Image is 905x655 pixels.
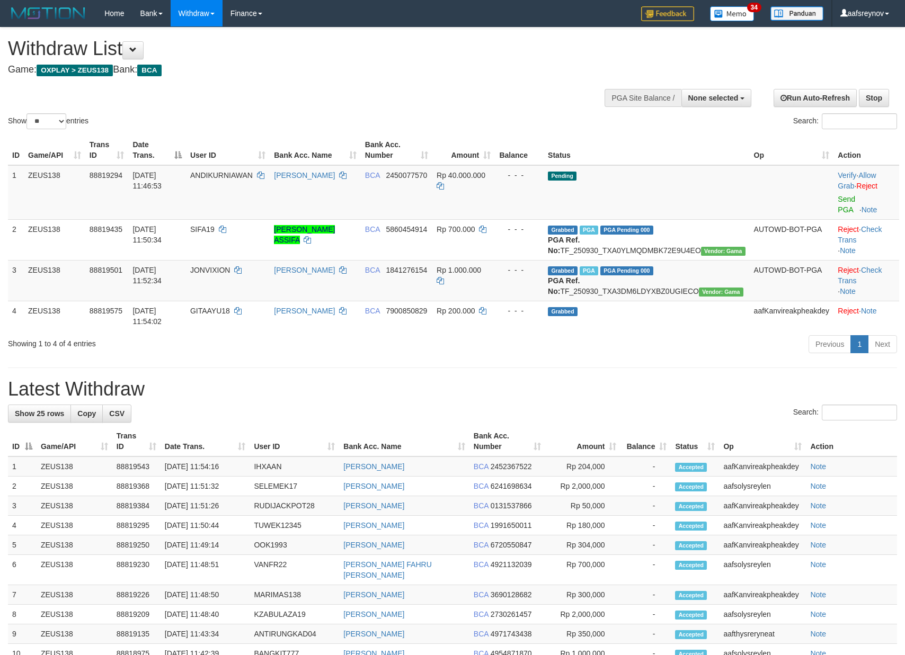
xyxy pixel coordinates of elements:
a: [PERSON_NAME] [343,630,404,638]
span: Rp 40.000.000 [437,171,485,180]
a: [PERSON_NAME] [343,610,404,618]
div: - - - [499,265,539,275]
td: [DATE] 11:50:44 [161,516,250,535]
span: [DATE] 11:52:34 [132,266,162,285]
div: - - - [499,170,539,181]
td: 1 [8,456,37,477]
th: Bank Acc. Number: activate to sort column ascending [361,135,432,165]
a: Run Auto-Refresh [774,89,857,107]
a: Send PGA [838,195,855,214]
td: SELEMEK17 [250,477,339,496]
td: aafsolysreylen [719,477,806,496]
td: [DATE] 11:54:16 [161,456,250,477]
td: aafKanvireakpheakdey [719,585,806,605]
a: Reject [838,266,859,274]
td: ANTIRUNGKAD04 [250,624,339,644]
td: [DATE] 11:51:26 [161,496,250,516]
th: User ID: activate to sort column ascending [186,135,270,165]
a: Show 25 rows [8,405,71,423]
td: ZEUS138 [37,496,112,516]
th: Op: activate to sort column ascending [719,426,806,456]
td: - [620,477,671,496]
span: BCA [474,560,489,569]
div: - - - [499,224,539,235]
span: BCA [365,225,380,234]
th: Trans ID: activate to sort column ascending [85,135,129,165]
td: 88819295 [112,516,161,535]
td: 88819226 [112,585,161,605]
span: PGA Pending [600,226,653,235]
a: Reject [856,182,877,190]
span: [DATE] 11:50:34 [132,225,162,244]
span: BCA [474,610,489,618]
a: Previous [809,335,851,353]
span: BCA [474,482,489,490]
th: Bank Acc. Name: activate to sort column ascending [270,135,361,165]
input: Search: [822,405,897,420]
a: Next [868,335,897,353]
a: Reject [838,307,859,315]
td: Rp 300,000 [545,585,621,605]
th: User ID: activate to sort column ascending [250,426,339,456]
span: Accepted [675,611,707,620]
a: Note [810,630,826,638]
th: Trans ID: activate to sort column ascending [112,426,161,456]
td: 3 [8,260,24,301]
td: 5 [8,535,37,555]
td: TUWEK12345 [250,516,339,535]
span: BCA [474,501,489,510]
label: Show entries [8,113,88,129]
a: Note [810,462,826,471]
span: Vendor URL: https://trx31.1velocity.biz [701,247,746,256]
a: [PERSON_NAME] [274,307,335,315]
h4: Game: Bank: [8,65,593,75]
td: - [620,535,671,555]
td: aafKanvireakpheakdey [719,535,806,555]
td: aafKanvireakpheakdey [719,516,806,535]
a: Copy [70,405,103,423]
span: Copy 3690128682 to clipboard [491,590,532,599]
img: MOTION_logo.png [8,5,88,21]
a: Note [810,501,826,510]
span: ANDIKURNIAWAN [190,171,253,180]
th: Date Trans.: activate to sort column descending [128,135,186,165]
td: 4 [8,301,24,331]
a: Note [810,560,826,569]
a: Note [810,541,826,549]
a: [PERSON_NAME] [274,266,335,274]
td: [DATE] 11:43:34 [161,624,250,644]
span: Copy 0131537866 to clipboard [491,501,532,510]
a: Check Trans [838,266,882,285]
th: ID [8,135,24,165]
span: Accepted [675,502,707,511]
a: [PERSON_NAME] [274,171,335,180]
img: panduan.png [770,6,823,21]
td: 88819384 [112,496,161,516]
td: Rp 700,000 [545,555,621,585]
td: AUTOWD-BOT-PGA [750,219,834,260]
a: Note [840,287,856,295]
td: [DATE] 11:49:14 [161,535,250,555]
td: 4 [8,516,37,535]
span: Copy 4971743438 to clipboard [491,630,532,638]
th: Amount: activate to sort column ascending [545,426,621,456]
b: PGA Ref. No: [548,276,580,295]
img: Feedback.jpg [641,6,694,21]
span: Copy 2452367522 to clipboard [491,462,532,471]
select: Showentries [26,113,66,129]
a: [PERSON_NAME] [343,521,404,530]
td: - [620,456,671,477]
th: Balance: activate to sort column ascending [620,426,671,456]
td: aafthysreryneat [719,624,806,644]
td: 1 [8,165,24,220]
th: Status [544,135,749,165]
th: Action [833,135,899,165]
td: aafKanvireakpheakdey [719,496,806,516]
td: AUTOWD-BOT-PGA [750,260,834,301]
span: · [838,171,876,190]
a: 1 [850,335,868,353]
span: Copy 5860454914 to clipboard [386,225,428,234]
th: Bank Acc. Number: activate to sort column ascending [469,426,545,456]
span: 88819575 [90,307,122,315]
span: BCA [365,171,380,180]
